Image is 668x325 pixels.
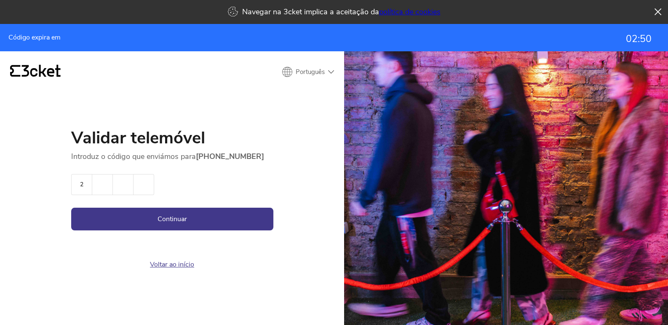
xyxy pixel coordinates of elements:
a: Voltar ao início [150,260,194,269]
span: Código expira em [8,34,61,41]
strong: [PHONE_NUMBER] [196,151,264,161]
p: Introduz o código que enviámos para [71,151,273,161]
div: 02:50 [626,34,652,45]
h1: Validar telemóvel [71,129,273,151]
p: Navegar na 3cket implica a aceitação da [242,7,441,17]
button: Continuar [71,208,273,230]
g: {' '} [10,65,20,77]
a: {' '} [10,65,61,79]
a: política de cookies [379,7,441,17]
